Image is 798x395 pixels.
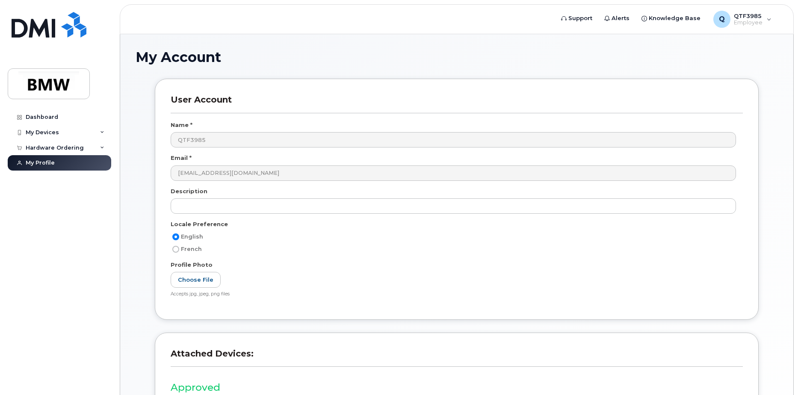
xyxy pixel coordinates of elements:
div: Accepts jpg, jpeg, png files [171,291,736,298]
label: Name * [171,121,192,129]
label: Profile Photo [171,261,213,269]
input: French [172,246,179,253]
h3: User Account [171,94,743,113]
label: Description [171,187,207,195]
h3: Approved [171,382,743,393]
h1: My Account [136,50,778,65]
label: Locale Preference [171,220,228,228]
span: English [181,233,203,240]
label: Choose File [171,272,221,288]
label: Email * [171,154,192,162]
span: French [181,246,202,252]
h3: Attached Devices: [171,348,743,367]
input: English [172,233,179,240]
